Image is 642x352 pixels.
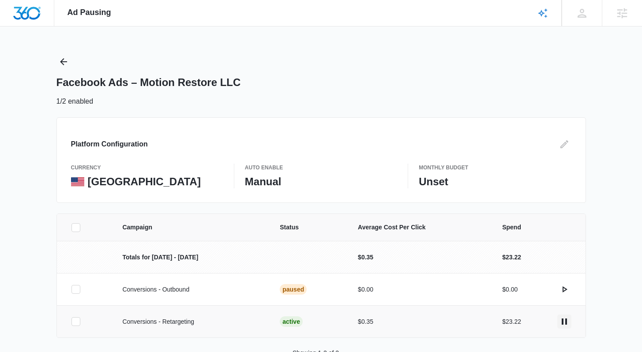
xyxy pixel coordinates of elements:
span: Ad Pausing [68,8,111,17]
p: currency [71,164,223,172]
div: Paused [280,284,307,295]
h1: Facebook Ads – Motion Restore LLC [56,76,241,89]
p: Monthly Budget [419,164,571,172]
span: Spend [502,223,571,232]
p: 1/2 enabled [56,96,94,107]
p: $0.00 [358,285,481,294]
button: actions.pause [557,315,571,329]
p: $0.35 [358,317,481,326]
p: $0.00 [502,285,518,294]
p: Manual [245,175,397,188]
p: $0.35 [358,253,481,262]
span: Status [280,223,337,232]
button: actions.activate [557,282,571,296]
span: Average Cost Per Click [358,223,481,232]
img: United States [71,177,84,186]
p: $23.22 [502,253,521,262]
p: [GEOGRAPHIC_DATA] [88,175,201,188]
p: Unset [419,175,571,188]
p: Auto Enable [245,164,397,172]
p: Conversions - Retargeting [122,317,259,326]
p: Conversions - Outbound [122,285,259,294]
span: Campaign [122,223,259,232]
p: Totals for [DATE] - [DATE] [122,253,259,262]
div: Active [280,316,303,327]
p: $23.22 [502,317,521,326]
h3: Platform Configuration [71,139,148,150]
button: Edit [557,137,571,151]
button: Back [56,55,71,69]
